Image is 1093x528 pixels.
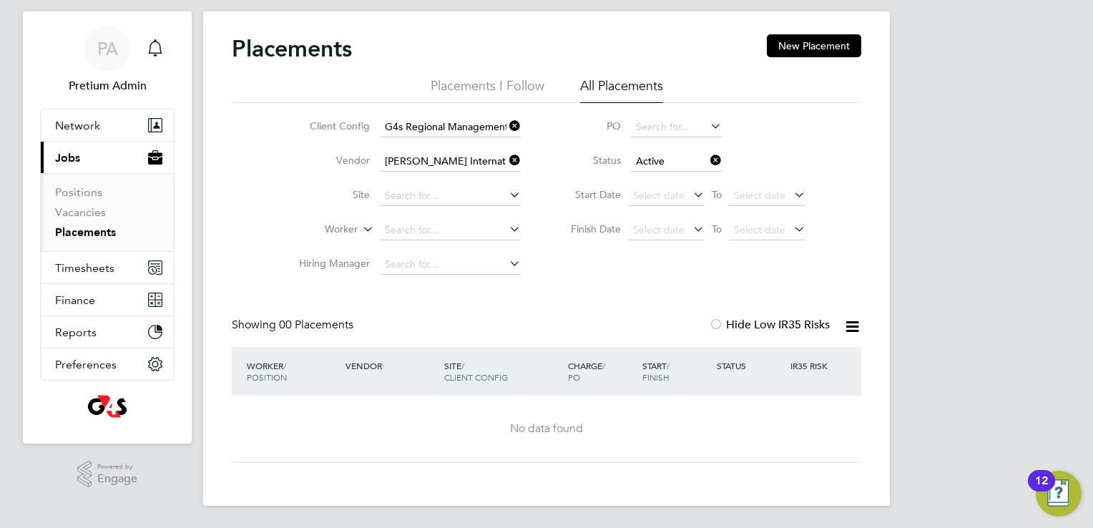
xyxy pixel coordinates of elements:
input: Search for... [380,152,521,172]
button: New Placement [767,34,861,57]
label: Hide Low IR35 Risks [709,318,830,332]
span: / Client Config [444,360,508,383]
button: Preferences [41,348,174,380]
label: Worker [275,223,358,237]
span: Pretium Admin [40,77,175,94]
span: Select date [633,189,685,202]
label: Status [557,154,621,167]
button: Open Resource Center, 12 new notifications [1036,471,1082,517]
div: IR35 Risk [787,353,836,378]
div: No data found [246,421,847,436]
span: 00 Placements [279,318,353,332]
button: Jobs [41,142,174,173]
label: PO [557,119,621,132]
span: Timesheets [55,261,114,275]
input: Search for... [380,117,521,137]
input: Search for... [631,117,722,137]
span: To [707,185,726,204]
button: Timesheets [41,252,174,283]
nav: Main navigation [23,11,192,444]
div: Jobs [41,173,174,251]
label: Finish Date [557,223,621,235]
button: Network [41,109,174,141]
span: PA [97,39,118,58]
a: Vacancies [55,205,106,219]
span: Engage [97,473,137,485]
span: Select date [734,223,785,236]
span: Preferences [55,358,117,371]
span: / PO [568,360,605,383]
div: 12 [1035,481,1048,499]
div: Status [713,353,788,378]
a: Powered byEngage [77,461,138,488]
label: Vendor [288,154,370,167]
span: Jobs [55,151,80,165]
span: Select date [633,223,685,236]
li: All Placements [580,77,663,103]
div: Worker [243,353,342,390]
span: Powered by [97,461,137,473]
li: Placements I Follow [431,77,544,103]
div: Site [441,353,564,390]
span: Network [55,119,100,132]
span: Finance [55,293,95,307]
span: Select date [734,189,785,202]
button: Finance [41,284,174,316]
a: Go to home page [40,395,175,418]
a: PAPretium Admin [40,26,175,94]
div: Vendor [342,353,441,378]
a: Placements [55,225,116,239]
span: To [707,220,726,238]
input: Search for... [380,220,521,240]
a: Positions [55,185,102,199]
input: Search for... [380,186,521,206]
span: / Position [247,360,287,383]
input: Search for... [380,255,521,275]
div: Start [639,353,713,390]
label: Site [288,188,370,201]
label: Client Config [288,119,370,132]
h2: Placements [232,34,352,63]
label: Start Date [557,188,621,201]
label: Hiring Manager [288,257,370,270]
img: g4s6-logo-retina.png [87,395,127,418]
div: Charge [564,353,639,390]
button: Reports [41,316,174,348]
input: Select one [631,152,722,172]
div: Showing [232,318,356,333]
span: Reports [55,326,97,339]
span: / Finish [642,360,670,383]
